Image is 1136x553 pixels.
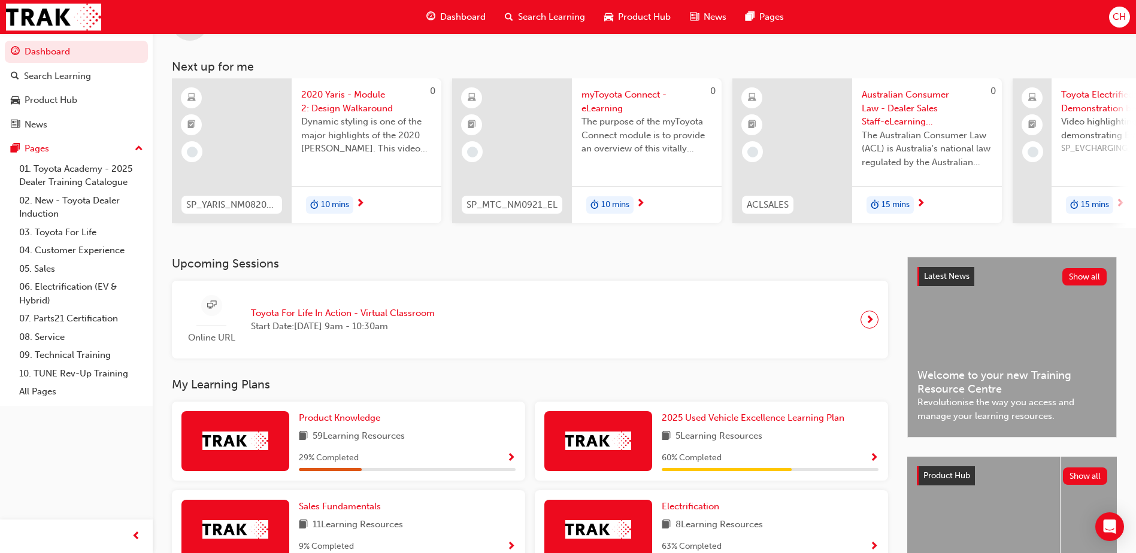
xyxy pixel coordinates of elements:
[25,93,77,107] div: Product Hub
[440,10,486,24] span: Dashboard
[14,364,148,383] a: 10. TUNE Rev-Up Training
[468,90,476,106] span: learningResourceType_ELEARNING-icon
[24,69,91,83] div: Search Learning
[1109,7,1130,28] button: CH
[313,429,405,444] span: 59 Learning Resources
[507,451,516,466] button: Show Progress
[5,138,148,160] button: Pages
[14,382,148,401] a: All Pages
[1113,10,1126,24] span: CH
[11,95,20,106] span: car-icon
[748,90,756,106] span: learningResourceType_ELEARNING-icon
[14,160,148,192] a: 01. Toyota Academy - 2025 Dealer Training Catalogue
[871,197,879,213] span: duration-icon
[680,5,736,29] a: news-iconNews
[187,90,196,106] span: learningResourceType_ELEARNING-icon
[1095,512,1124,541] div: Open Intercom Messenger
[5,89,148,111] a: Product Hub
[468,117,476,133] span: booktick-icon
[251,306,435,320] span: Toyota For Life In Action - Virtual Classroom
[870,451,878,466] button: Show Progress
[870,453,878,464] span: Show Progress
[202,520,268,539] img: Trak
[14,260,148,278] a: 05. Sales
[907,257,1117,437] a: Latest NewsShow allWelcome to your new Training Resource CentreRevolutionise the way you access a...
[565,520,631,539] img: Trak
[356,199,365,209] span: next-icon
[5,65,148,87] a: Search Learning
[662,500,724,513] a: Electrification
[923,470,970,481] span: Product Hub
[313,518,403,533] span: 11 Learning Resources
[11,144,20,154] span: pages-icon
[14,346,148,364] a: 09. Technical Training
[301,115,432,156] span: Dynamic styling is one of the major highlights of the 2020 [PERSON_NAME]. This video gives an in-...
[507,453,516,464] span: Show Progress
[581,115,712,156] span: The purpose of the myToyota Connect module is to provide an overview of this vitally important ne...
[132,529,141,544] span: prev-icon
[310,197,319,213] span: duration-icon
[565,432,631,450] img: Trak
[452,78,722,223] a: 0SP_MTC_NM0921_ELmyToyota Connect - eLearningThe purpose of the myToyota Connect module is to pro...
[181,331,241,345] span: Online URL
[618,10,671,24] span: Product Hub
[862,129,992,169] span: The Australian Consumer Law (ACL) is Australia's national law regulated by the Australian Competi...
[881,198,910,212] span: 15 mins
[14,192,148,223] a: 02. New - Toyota Dealer Induction
[704,10,726,24] span: News
[11,120,20,130] span: news-icon
[1070,197,1079,213] span: duration-icon
[14,278,148,309] a: 06. Electrification (EV & Hybrid)
[135,141,143,157] span: up-icon
[1062,268,1107,285] button: Show all
[1028,147,1038,157] span: learningRecordVerb_NONE-icon
[187,117,196,133] span: booktick-icon
[916,199,925,209] span: next-icon
[507,542,516,552] span: Show Progress
[14,241,148,260] a: 04. Customer Experience
[1081,198,1109,212] span: 15 mins
[172,78,441,223] a: 0SP_YARIS_NM0820_EL_022020 Yaris - Module 2: Design WalkaroundDynamic styling is one of the major...
[1028,117,1037,133] span: booktick-icon
[14,223,148,242] a: 03. Toyota For Life
[748,117,756,133] span: booktick-icon
[202,432,268,450] img: Trak
[870,542,878,552] span: Show Progress
[759,10,784,24] span: Pages
[917,396,1107,423] span: Revolutionise the way you access and manage your learning resources.
[207,298,216,313] span: sessionType_ONLINE_URL-icon
[14,328,148,347] a: 08. Service
[518,10,585,24] span: Search Learning
[1028,90,1037,106] span: laptop-icon
[604,10,613,25] span: car-icon
[595,5,680,29] a: car-iconProduct Hub
[301,88,432,115] span: 2020 Yaris - Module 2: Design Walkaround
[172,257,888,271] h3: Upcoming Sessions
[690,10,699,25] span: news-icon
[990,86,996,96] span: 0
[675,518,763,533] span: 8 Learning Resources
[5,114,148,136] a: News
[736,5,793,29] a: pages-iconPages
[417,5,495,29] a: guage-iconDashboard
[299,411,385,425] a: Product Knowledge
[299,429,308,444] span: book-icon
[299,412,380,423] span: Product Knowledge
[430,86,435,96] span: 0
[917,369,1107,396] span: Welcome to your new Training Resource Centre
[747,198,789,212] span: ACLSALES
[865,311,874,328] span: next-icon
[299,500,386,513] a: Sales Fundamentals
[466,198,558,212] span: SP_MTC_NM0921_EL
[862,88,992,129] span: Australian Consumer Law - Dealer Sales Staff-eLearning module
[917,267,1107,286] a: Latest NewsShow all
[11,47,20,57] span: guage-icon
[251,320,435,333] span: Start Date: [DATE] 9am - 10:30am
[187,147,198,157] span: learningRecordVerb_NONE-icon
[662,412,844,423] span: 2025 Used Vehicle Excellence Learning Plan
[467,147,478,157] span: learningRecordVerb_NONE-icon
[5,38,148,138] button: DashboardSearch LearningProduct HubNews
[662,451,722,465] span: 60 % Completed
[1063,467,1108,485] button: Show all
